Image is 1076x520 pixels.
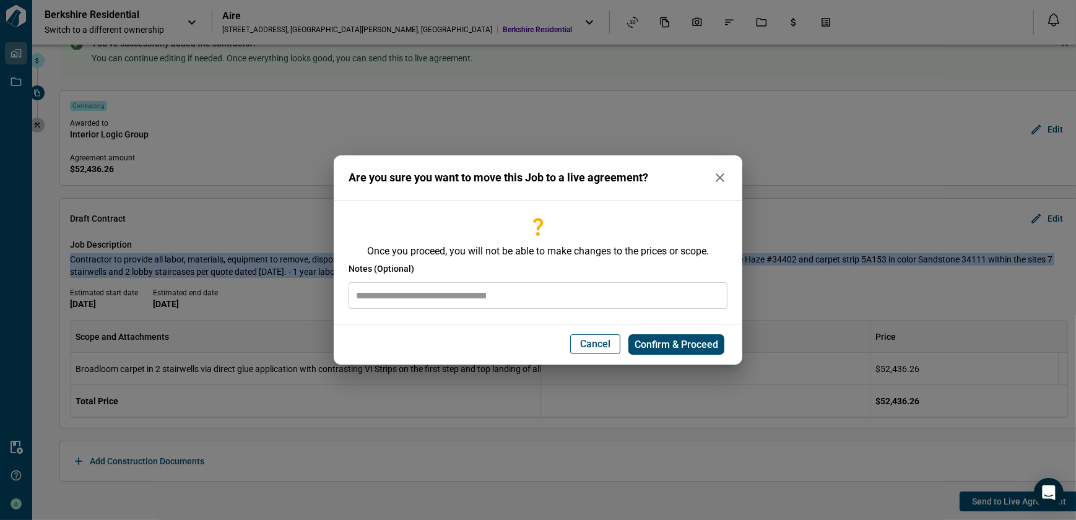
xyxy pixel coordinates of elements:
span: Are you sure you want to move this Job to a live agreement? [349,171,648,184]
span: Cancel [580,338,610,350]
span: Confirm & Proceed [635,339,718,351]
span: Notes (Optional) [349,262,414,275]
button: Cancel [570,334,620,354]
span: Once you proceed, you will not be able to make changes to the prices or scope. [349,245,727,258]
div: Open Intercom Messenger [1034,478,1064,508]
button: Confirm & Proceed [628,334,724,355]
